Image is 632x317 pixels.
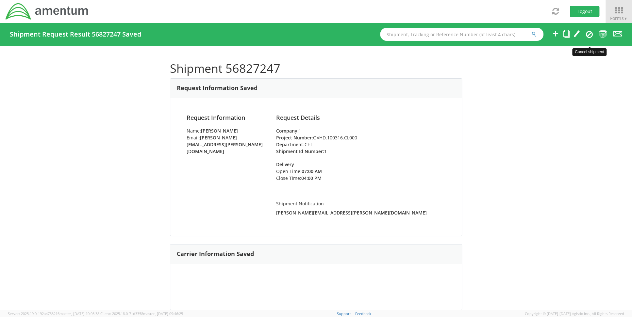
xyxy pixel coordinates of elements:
img: dyn-intl-logo-049831509241104b2a82.png [5,2,89,21]
h1: Shipment 56827247 [170,62,462,75]
strong: Delivery [276,161,294,167]
strong: [PERSON_NAME][EMAIL_ADDRESS][PERSON_NAME][DOMAIN_NAME] [187,135,263,154]
li: Open Time: [276,168,342,175]
span: master, [DATE] 10:05:38 [59,311,99,316]
strong: 07:00 AM [302,168,322,174]
h4: Request Details [276,115,445,121]
strong: 04:00 PM [301,175,322,181]
strong: Company: [276,128,299,134]
strong: [PERSON_NAME] [201,128,238,134]
span: Forms [610,15,627,21]
strong: Department: [276,141,305,148]
span: Client: 2025.18.0-71d3358 [100,311,183,316]
h3: Request Information Saved [177,85,258,91]
h3: Carrier Information Saved [177,251,254,257]
strong: Shipment Id Number: [276,148,324,154]
li: Name: [187,127,266,134]
span: Copyright © [DATE]-[DATE] Agistix Inc., All Rights Reserved [525,311,624,316]
a: Support [337,311,351,316]
span: Server: 2025.19.0-192a4753216 [8,311,99,316]
strong: Project Number: [276,135,313,141]
h5: Shipment Notification [276,201,445,206]
h4: Request Information [187,115,266,121]
h4: Shipment Request Result 56827247 Saved [10,31,141,38]
li: CFT [276,141,445,148]
span: master, [DATE] 09:46:25 [143,311,183,316]
li: 1 [276,148,445,155]
a: Feedback [355,311,371,316]
button: Logout [570,6,599,17]
li: OVHD.100316.CL000 [276,134,445,141]
span: ▼ [624,16,627,21]
li: Email: [187,134,266,155]
strong: [PERSON_NAME][EMAIL_ADDRESS][PERSON_NAME][DOMAIN_NAME] [276,210,427,216]
input: Shipment, Tracking or Reference Number (at least 4 chars) [380,28,543,41]
li: Close Time: [276,175,342,182]
li: 1 [276,127,445,134]
div: Cancel shipment [572,48,607,56]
